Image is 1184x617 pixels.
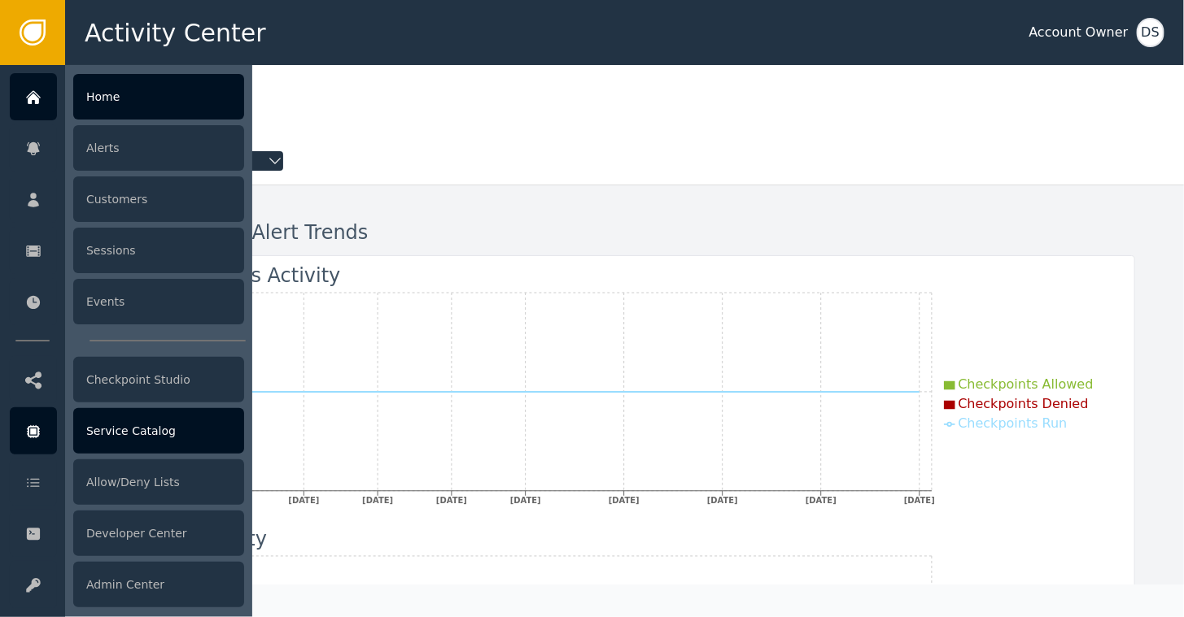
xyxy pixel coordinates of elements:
[10,278,244,325] a: Events
[85,15,266,51] span: Activity Center
[1137,18,1164,47] button: DS
[436,496,467,505] tspan: [DATE]
[10,227,244,274] a: Sessions
[959,415,1068,431] span: Checkpoints Run
[73,562,244,607] div: Admin Center
[73,279,244,324] div: Events
[73,459,244,505] div: Allow/Deny Lists
[73,125,244,171] div: Alerts
[904,496,935,505] tspan: [DATE]
[805,496,836,505] tspan: [DATE]
[509,496,540,505] tspan: [DATE]
[10,458,244,506] a: Allow/Deny Lists
[10,176,244,223] a: Customers
[73,74,244,119] div: Home
[959,396,1089,411] span: Checkpoints Denied
[115,89,1135,125] div: Welcome
[10,356,244,403] a: Checkpoint Studio
[10,407,244,454] a: Service Catalog
[1029,23,1129,42] div: Account Owner
[10,124,244,172] a: Alerts
[73,357,244,402] div: Checkpoint Studio
[288,496,319,505] tspan: [DATE]
[608,496,639,505] tspan: [DATE]
[10,510,244,557] a: Developer Center
[73,511,244,556] div: Developer Center
[73,176,244,222] div: Customers
[959,376,1094,392] span: Checkpoints Allowed
[73,228,244,273] div: Sessions
[706,496,737,505] tspan: [DATE]
[362,496,393,505] tspan: [DATE]
[10,73,244,120] a: Home
[10,561,244,608] a: Admin Center
[73,408,244,454] div: Service Catalog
